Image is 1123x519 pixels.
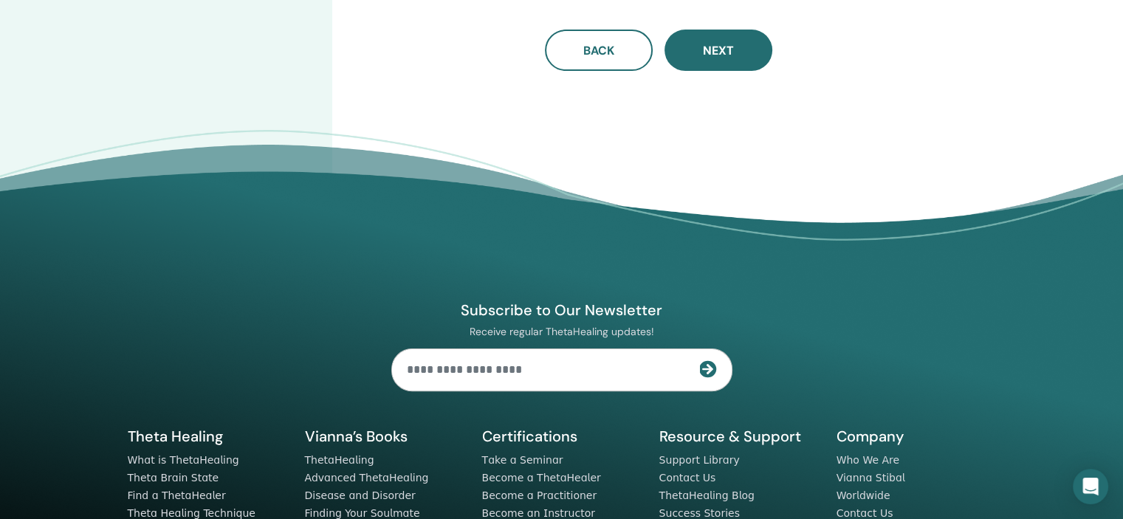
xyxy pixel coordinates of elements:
a: Contact Us [659,472,716,484]
a: Find a ThetaHealer [128,489,226,501]
span: Back [583,43,614,58]
h5: Theta Healing [128,427,287,446]
h4: Subscribe to Our Newsletter [391,300,732,320]
button: Back [545,30,653,71]
a: Advanced ThetaHealing [305,472,429,484]
a: Contact Us [837,507,893,519]
a: Take a Seminar [482,454,563,466]
h5: Resource & Support [659,427,819,446]
p: Receive regular ThetaHealing updates! [391,325,732,338]
h5: Company [837,427,996,446]
a: Vianna Stibal [837,472,905,484]
a: ThetaHealing Blog [659,489,755,501]
a: Become a ThetaHealer [482,472,601,484]
a: Finding Your Soulmate [305,507,420,519]
a: Become a Practitioner [482,489,597,501]
a: Theta Brain State [128,472,219,484]
a: Theta Healing Technique [128,507,255,519]
div: Open Intercom Messenger [1073,469,1108,504]
button: Next [664,30,772,71]
a: Become an Instructor [482,507,595,519]
a: Who We Are [837,454,899,466]
span: Next [703,43,734,58]
a: Disease and Disorder [305,489,416,501]
a: Worldwide [837,489,890,501]
a: Success Stories [659,507,740,519]
a: What is ThetaHealing [128,454,239,466]
a: ThetaHealing [305,454,374,466]
h5: Vianna’s Books [305,427,464,446]
a: Support Library [659,454,740,466]
h5: Certifications [482,427,642,446]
